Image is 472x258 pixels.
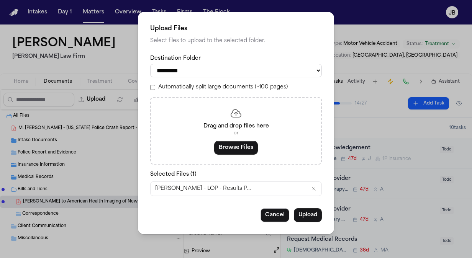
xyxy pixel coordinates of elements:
[261,208,289,222] button: Cancel
[155,185,251,193] span: [PERSON_NAME] - LOP - Results Physiotherapy.pdf
[150,36,322,46] p: Select files to upload to the selected folder.
[311,186,317,192] button: Remove M. Martinez - LOP - Results Physiotherapy.pdf
[214,141,258,155] button: Browse Files
[150,24,322,33] h2: Upload Files
[294,208,322,222] button: Upload
[150,171,322,178] p: Selected Files ( 1 )
[160,122,312,130] p: Drag and drop files here
[158,83,288,91] label: Automatically split large documents (>100 pages)
[150,55,322,62] label: Destination Folder
[160,130,312,136] p: or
